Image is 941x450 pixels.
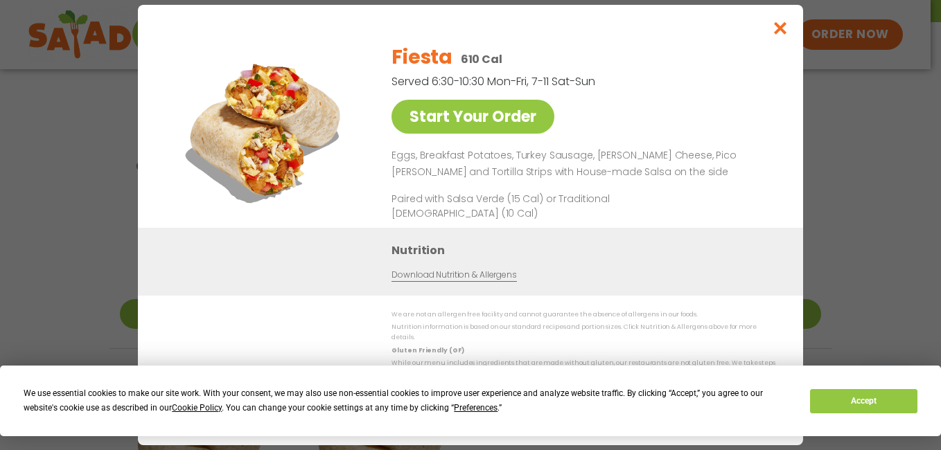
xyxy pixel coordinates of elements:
a: Download Nutrition & Allergens [392,269,516,282]
button: Accept [810,389,917,413]
p: Eggs, Breakfast Potatoes, Turkey Sausage, [PERSON_NAME] Cheese, Pico [PERSON_NAME] and Tortilla S... [392,147,770,181]
a: Start Your Order [392,100,554,134]
p: Served 6:30-10:30 Mon-Fri, 7-11 Sat-Sun [392,73,703,90]
div: We use essential cookies to make our site work. With your consent, we may also use non-essential ... [24,386,793,415]
p: While our menu includes ingredients that are made without gluten, our restaurants are not gluten ... [392,358,775,379]
strong: Gluten Friendly (GF) [392,346,464,354]
p: 610 Cal [461,51,502,68]
h3: Nutrition [392,242,782,259]
p: Paired with Salsa Verde (15 Cal) or Traditional [DEMOGRAPHIC_DATA] (10 Cal) [392,192,648,221]
span: Preferences [454,403,498,413]
img: Featured product photo for Fiesta [169,33,363,226]
button: Close modal [758,5,803,51]
h2: Fiesta [392,43,452,72]
span: Cookie Policy [172,403,222,413]
p: We are not an allergen free facility and cannot guarantee the absence of allergens in our foods. [392,309,775,320]
p: Nutrition information is based on our standard recipes and portion sizes. Click Nutrition & Aller... [392,322,775,343]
